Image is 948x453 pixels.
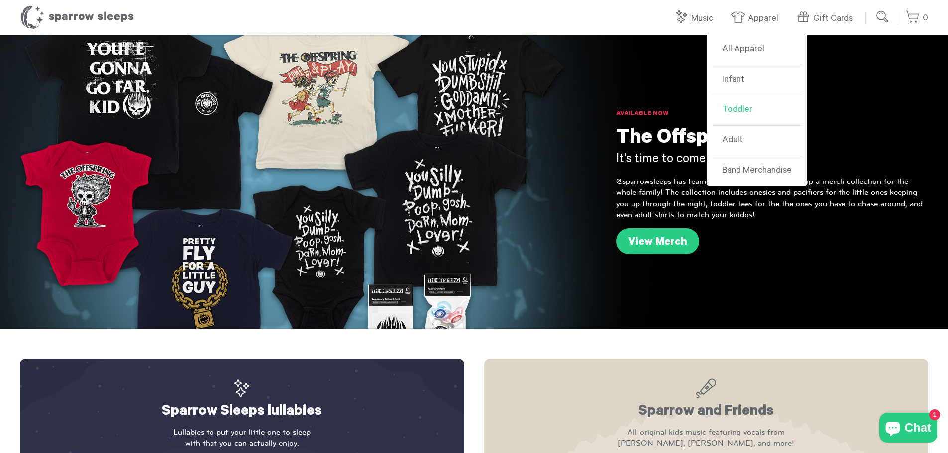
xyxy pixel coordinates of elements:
p: @sparrowsleeps has teamed up with @offspring to drop a merch collection for the whole family! The... [616,176,928,221]
a: All Apparel [712,35,802,65]
inbox-online-store-chat: Shopify online store chat [876,413,940,445]
h2: Sparrow and Friends [504,378,909,422]
h2: Sparrow Sleeps lullabies [40,378,444,422]
a: Infant [712,65,802,95]
a: Apparel [731,8,783,29]
h3: It's time to come out and play! [616,152,928,169]
a: Adult [712,126,802,156]
h6: Available Now [616,109,928,119]
a: View Merch [616,228,699,254]
input: Submit [873,7,893,27]
p: All-original kids music featuring vocals from [504,427,909,449]
p: Lullabies to put your little one to sleep [40,427,444,449]
a: Toddler [712,95,802,126]
h1: The Offspring [616,127,928,152]
a: 0 [905,7,928,29]
a: Gift Cards [796,8,858,29]
h1: Sparrow Sleeps [20,5,134,30]
span: [PERSON_NAME], [PERSON_NAME], and more! [504,438,909,449]
a: Music [674,8,718,29]
span: with that you can actually enjoy. [40,438,444,449]
a: Band Merchandise [712,156,802,186]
